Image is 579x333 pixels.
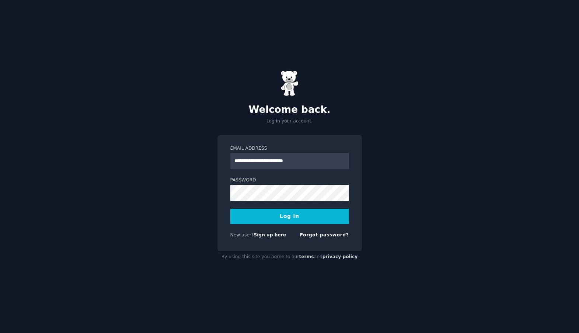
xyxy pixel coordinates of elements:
[230,232,254,237] span: New user?
[230,177,349,184] label: Password
[217,251,362,263] div: By using this site you agree to our and
[230,209,349,224] button: Log In
[280,70,299,96] img: Gummy Bear
[300,232,349,237] a: Forgot password?
[322,254,358,259] a: privacy policy
[217,118,362,125] p: Log in your account.
[230,145,349,152] label: Email Address
[254,232,286,237] a: Sign up here
[217,104,362,116] h2: Welcome back.
[299,254,314,259] a: terms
